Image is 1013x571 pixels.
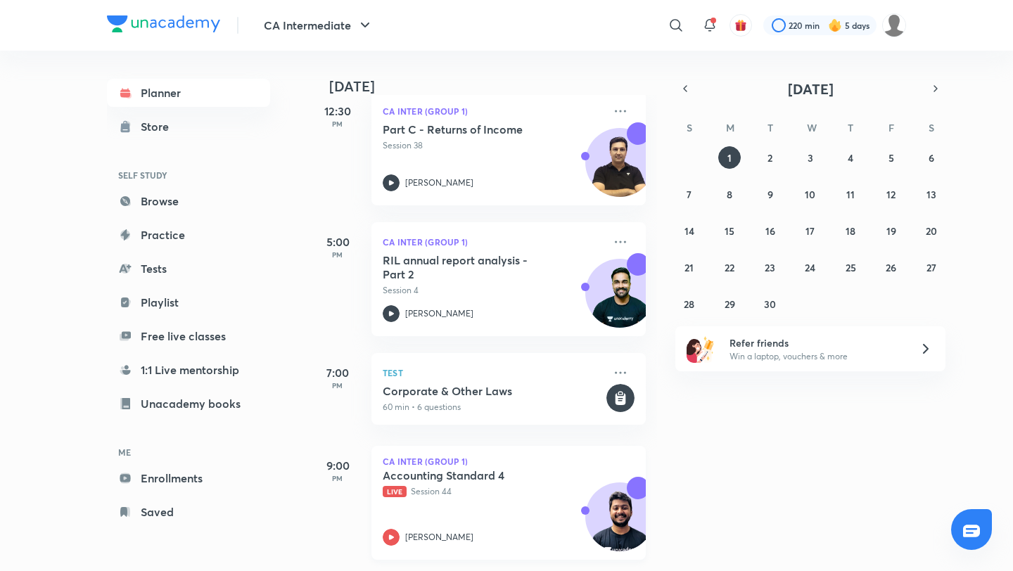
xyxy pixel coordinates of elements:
button: September 10, 2025 [799,183,822,205]
a: Practice [107,221,270,249]
p: CA Inter (Group 1) [383,233,604,250]
button: September 24, 2025 [799,256,822,278]
button: [DATE] [695,79,926,98]
h6: ME [107,440,270,464]
abbr: Friday [888,121,894,134]
abbr: September 11, 2025 [846,188,855,201]
h5: 9:00 [310,457,366,474]
img: referral [687,335,715,363]
p: Test [383,364,604,381]
button: September 23, 2025 [759,256,782,278]
button: September 4, 2025 [839,146,862,169]
abbr: September 16, 2025 [765,224,775,238]
img: Avatar [586,136,654,203]
h5: RIL annual report analysis - Part 2 [383,253,558,281]
h5: Part C - Returns of Income [383,122,558,136]
abbr: September 12, 2025 [886,188,896,201]
h6: SELF STUDY [107,163,270,187]
abbr: September 24, 2025 [805,261,815,274]
button: September 29, 2025 [718,293,741,315]
button: CA Intermediate [255,11,382,39]
abbr: Monday [726,121,734,134]
abbr: September 6, 2025 [929,151,934,165]
button: September 30, 2025 [759,293,782,315]
abbr: September 21, 2025 [684,261,694,274]
button: September 1, 2025 [718,146,741,169]
h5: 12:30 [310,103,366,120]
h6: Refer friends [730,335,903,350]
span: [DATE] [788,79,834,98]
p: [PERSON_NAME] [405,307,473,320]
button: September 16, 2025 [759,219,782,242]
abbr: September 23, 2025 [765,261,775,274]
h5: Accounting Standard 4 [383,468,558,482]
abbr: September 4, 2025 [848,151,853,165]
div: Store [141,118,177,135]
abbr: September 1, 2025 [727,151,732,165]
abbr: Tuesday [767,121,773,134]
h5: 5:00 [310,233,366,250]
p: CA Inter (Group 1) [383,457,635,466]
button: September 26, 2025 [880,256,903,278]
p: PM [310,381,366,390]
abbr: September 2, 2025 [767,151,772,165]
img: streak [828,18,842,32]
a: Tests [107,255,270,283]
img: Avatar [586,267,654,334]
h5: 7:00 [310,364,366,381]
button: avatar [730,14,752,37]
abbr: September 14, 2025 [684,224,694,238]
a: Playlist [107,288,270,316]
a: Free live classes [107,322,270,350]
abbr: Saturday [929,121,934,134]
img: Avatar [586,490,654,558]
p: 60 min • 6 questions [383,401,604,413]
button: September 28, 2025 [678,293,701,315]
button: September 6, 2025 [920,146,943,169]
p: Session 4 [383,284,604,297]
p: [PERSON_NAME] [405,531,473,544]
img: avatar [734,19,747,32]
span: Live [383,486,407,497]
button: September 12, 2025 [880,183,903,205]
abbr: September 28, 2025 [684,297,694,311]
button: September 8, 2025 [718,183,741,205]
p: Session 44 [383,485,604,498]
abbr: September 19, 2025 [886,224,896,238]
button: September 9, 2025 [759,183,782,205]
button: September 15, 2025 [718,219,741,242]
button: September 7, 2025 [678,183,701,205]
button: September 17, 2025 [799,219,822,242]
a: Enrollments [107,464,270,492]
a: Saved [107,498,270,526]
img: Jyoti [882,13,906,37]
abbr: September 5, 2025 [888,151,894,165]
abbr: September 26, 2025 [886,261,896,274]
p: PM [310,120,366,128]
abbr: September 3, 2025 [808,151,813,165]
a: Planner [107,79,270,107]
a: Browse [107,187,270,215]
button: September 3, 2025 [799,146,822,169]
abbr: September 18, 2025 [846,224,855,238]
a: Store [107,113,270,141]
button: September 11, 2025 [839,183,862,205]
abbr: Wednesday [807,121,817,134]
p: PM [310,250,366,259]
abbr: September 9, 2025 [767,188,773,201]
button: September 27, 2025 [920,256,943,278]
abbr: September 8, 2025 [727,188,732,201]
button: September 22, 2025 [718,256,741,278]
button: September 2, 2025 [759,146,782,169]
p: PM [310,474,366,482]
p: Session 38 [383,139,604,152]
p: Win a laptop, vouchers & more [730,350,903,363]
a: Unacademy books [107,390,270,418]
abbr: September 15, 2025 [725,224,734,238]
abbr: September 25, 2025 [846,261,856,274]
button: September 18, 2025 [839,219,862,242]
button: September 21, 2025 [678,256,701,278]
abbr: September 22, 2025 [725,261,734,274]
a: Company Logo [107,15,220,36]
abbr: Thursday [848,121,853,134]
